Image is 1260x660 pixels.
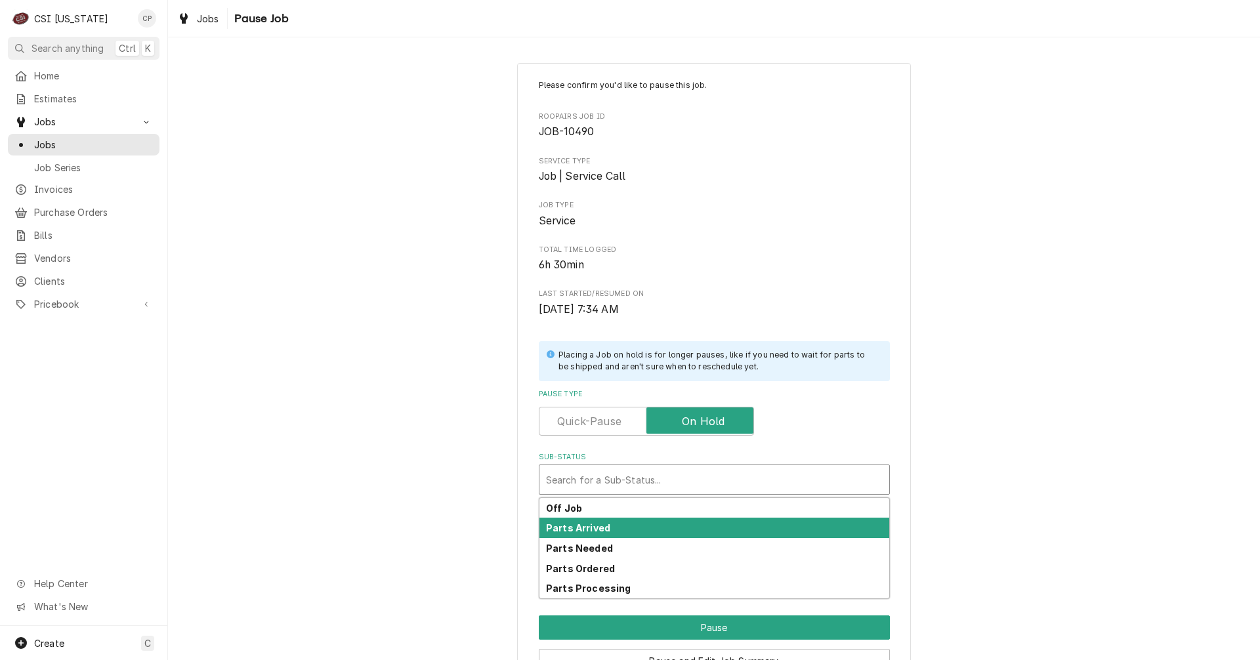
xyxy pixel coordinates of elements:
strong: Parts Arrived [546,522,610,533]
a: Go to Help Center [8,573,159,594]
span: Service Type [539,156,890,167]
div: CSI Kentucky's Avatar [12,9,30,28]
a: Jobs [172,8,224,30]
span: Jobs [34,115,133,129]
a: Estimates [8,88,159,110]
strong: Off Job [546,503,582,514]
span: Vendors [34,251,153,265]
span: C [144,636,151,650]
span: 6h 30min [539,258,584,271]
a: Invoices [8,178,159,200]
span: Total Time Logged [539,257,890,273]
span: Jobs [34,138,153,152]
span: Service Type [539,169,890,184]
span: K [145,41,151,55]
span: JOB-10490 [539,125,594,138]
a: Job Series [8,157,159,178]
div: Roopairs Job ID [539,112,890,140]
span: Create [34,638,64,649]
span: Estimates [34,92,153,106]
label: Sub-Status [539,452,890,463]
a: Purchase Orders [8,201,159,223]
span: [DATE] 7:34 AM [539,303,619,316]
div: Pause Type [539,389,890,436]
span: Last Started/Resumed On [539,302,890,318]
span: What's New [34,600,152,613]
div: Craig Pierce's Avatar [138,9,156,28]
div: Placing a Job on hold is for longer pauses, like if you need to wait for parts to be shipped and ... [558,349,877,373]
span: Total Time Logged [539,245,890,255]
span: Invoices [34,182,153,196]
p: Please confirm you'd like to pause this job. [539,79,890,91]
span: Roopairs Job ID [539,124,890,140]
div: Sub-Status [539,452,890,495]
a: Bills [8,224,159,246]
a: Go to Pricebook [8,293,159,315]
span: Help Center [34,577,152,590]
button: Search anythingCtrlK [8,37,159,60]
div: Job Pause Form [539,79,890,588]
div: CSI [US_STATE] [34,12,108,26]
span: Pause Job [230,10,289,28]
div: Last Started/Resumed On [539,289,890,317]
a: Home [8,65,159,87]
span: Bills [34,228,153,242]
div: Total Time Logged [539,245,890,273]
span: Clients [34,274,153,288]
span: Job | Service Call [539,170,626,182]
span: Roopairs Job ID [539,112,890,122]
a: Go to What's New [8,596,159,617]
span: Job Type [539,200,890,211]
label: Pause Type [539,389,890,400]
a: Vendors [8,247,159,269]
span: Job Series [34,161,153,175]
div: CP [138,9,156,28]
strong: Parts Processing [546,583,631,594]
span: Pricebook [34,297,133,311]
span: Last Started/Resumed On [539,289,890,299]
span: Purchase Orders [34,205,153,219]
a: Go to Jobs [8,111,159,133]
span: Ctrl [119,41,136,55]
div: Button Group Row [539,615,890,640]
span: Service [539,215,576,227]
button: Pause [539,615,890,640]
span: Job Type [539,213,890,229]
span: Search anything [31,41,104,55]
strong: Parts Ordered [546,563,615,574]
div: Job Type [539,200,890,228]
div: Service Type [539,156,890,184]
a: Jobs [8,134,159,155]
a: Clients [8,270,159,292]
div: C [12,9,30,28]
span: Home [34,69,153,83]
strong: Parts Needed [546,543,613,554]
span: Jobs [197,12,219,26]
